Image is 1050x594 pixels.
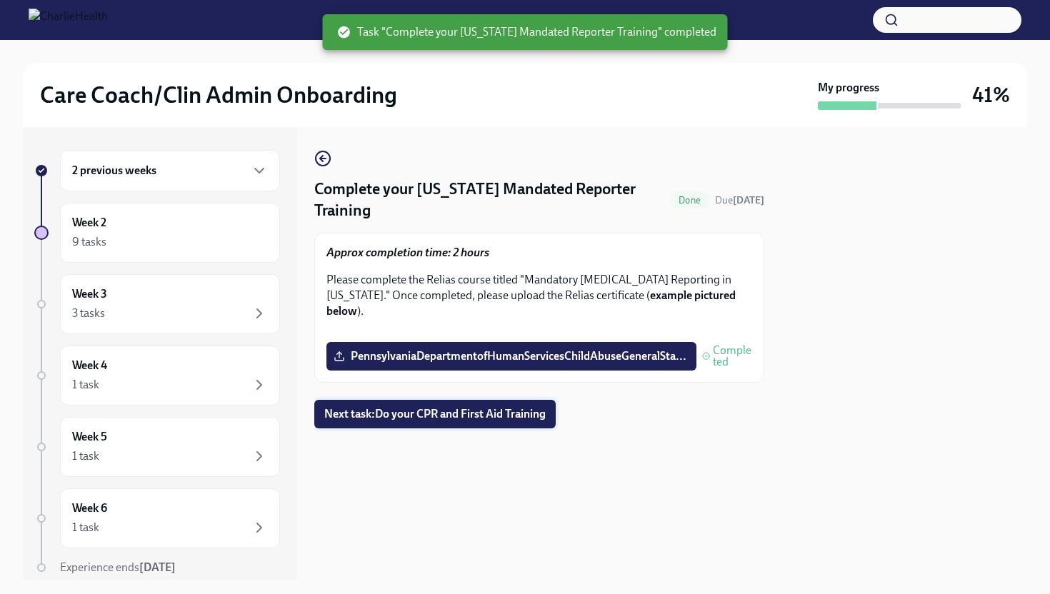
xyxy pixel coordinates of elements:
div: 9 tasks [72,234,106,250]
h2: Care Coach/Clin Admin Onboarding [40,81,397,109]
h6: Week 4 [72,358,107,373]
div: 1 task [72,448,99,464]
button: Next task:Do your CPR and First Aid Training [314,400,556,428]
span: PennsylvaniaDepartmentofHumanServicesChildAbuseGeneralSta... [336,349,686,363]
span: Experience ends [60,560,176,574]
h6: Week 3 [72,286,107,302]
h6: Week 5 [72,429,107,445]
span: Next task : Do your CPR and First Aid Training [324,407,546,421]
span: Done [670,195,709,206]
strong: [DATE] [139,560,176,574]
p: Please complete the Relias course titled "Mandatory [MEDICAL_DATA] Reporting in [US_STATE]." Once... [326,272,752,319]
span: August 16th, 2025 10:00 [715,193,764,207]
div: 3 tasks [72,306,105,321]
h6: Week 2 [72,215,106,231]
span: Due [715,194,764,206]
h6: Week 6 [72,500,107,516]
a: Week 33 tasks [34,274,280,334]
strong: My progress [818,80,879,96]
img: CharlieHealth [29,9,108,31]
label: PennsylvaniaDepartmentofHumanServicesChildAbuseGeneralSta... [326,342,696,371]
strong: Approx completion time: 2 hours [326,246,489,259]
h3: 41% [972,82,1010,108]
span: Completed [713,345,752,368]
strong: [DATE] [733,194,764,206]
div: 1 task [72,377,99,393]
div: 1 task [72,520,99,535]
a: Week 41 task [34,346,280,406]
a: Week 51 task [34,417,280,477]
a: Week 61 task [34,488,280,548]
h4: Complete your [US_STATE] Mandated Reporter Training [314,178,664,221]
div: 2 previous weeks [60,150,280,191]
span: Task "Complete your [US_STATE] Mandated Reporter Training" completed [337,24,716,40]
a: Week 29 tasks [34,203,280,263]
h6: 2 previous weeks [72,163,156,178]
